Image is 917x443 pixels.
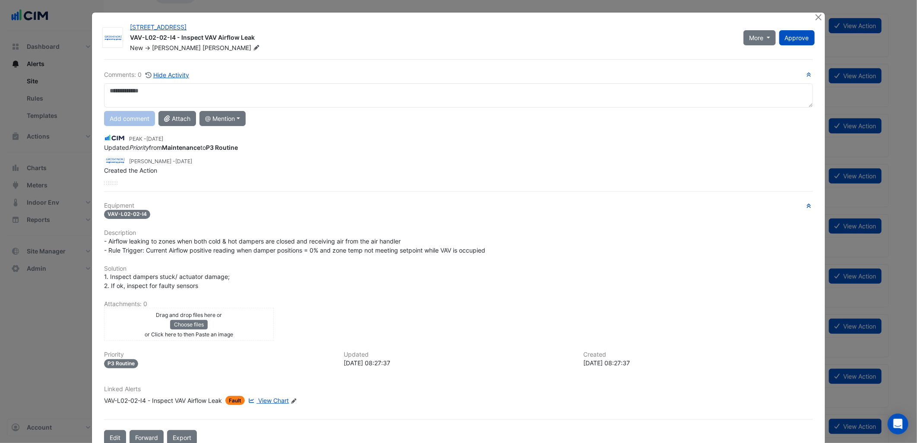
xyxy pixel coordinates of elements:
[175,158,192,165] span: 2024-02-12 08:27:37
[145,331,233,338] small: or Click here to then Paste an image
[104,70,190,80] div: Comments: 0
[130,44,143,51] span: New
[145,44,150,51] span: ->
[104,359,138,368] div: P3 Routine
[104,210,150,219] span: VAV-L02-02-I4
[888,414,908,434] div: Open Intercom Messenger
[104,144,238,151] span: Updated from to
[344,351,573,358] h6: Updated
[145,70,190,80] button: Hide Activity
[584,358,813,367] div: [DATE] 08:27:37
[129,144,149,151] em: Priority
[344,358,573,367] div: [DATE] 08:27:37
[130,23,187,31] a: [STREET_ADDRESS]
[162,144,200,151] strong: Maintenance
[104,156,126,165] img: Grosvenor Engineering
[104,133,126,143] img: CIM
[156,312,222,318] small: Drag and drop files here or
[104,396,222,405] div: VAV-L02-02-I4 - Inspect VAV Airflow Leak
[225,396,245,405] span: Fault
[814,13,823,22] button: Close
[103,34,123,42] img: Grosvenor Engineering
[104,202,813,209] h6: Equipment
[202,44,261,52] span: [PERSON_NAME]
[146,136,163,142] span: 2025-03-02 11:22:16
[104,237,485,254] span: - Airflow leaking to zones when both cold & hot dampers are closed and receiving air from the air...
[247,396,289,405] a: View Chart
[104,229,813,237] h6: Description
[104,265,813,272] h6: Solution
[104,351,333,358] h6: Priority
[104,386,813,393] h6: Linked Alerts
[779,30,815,45] button: Approve
[158,111,196,126] button: Attach
[129,158,192,165] small: [PERSON_NAME] -
[104,167,157,174] span: Created the Action
[749,33,763,42] span: More
[743,30,776,45] button: More
[170,320,208,329] button: Choose files
[199,111,246,126] button: @ Mention
[206,144,238,151] strong: P3 Routine
[584,351,813,358] h6: Created
[104,301,813,308] h6: Attachments: 0
[291,398,297,404] fa-icon: Edit Linked Alerts
[130,33,733,44] div: VAV-L02-02-I4 - Inspect VAV Airflow Leak
[129,135,163,143] small: PEAK -
[785,34,809,41] span: Approve
[258,397,289,404] span: View Chart
[152,44,201,51] span: [PERSON_NAME]
[104,273,230,289] span: 1. Inspect dampers stuck/ actuator damage; 2. If ok, inspect for faulty sensors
